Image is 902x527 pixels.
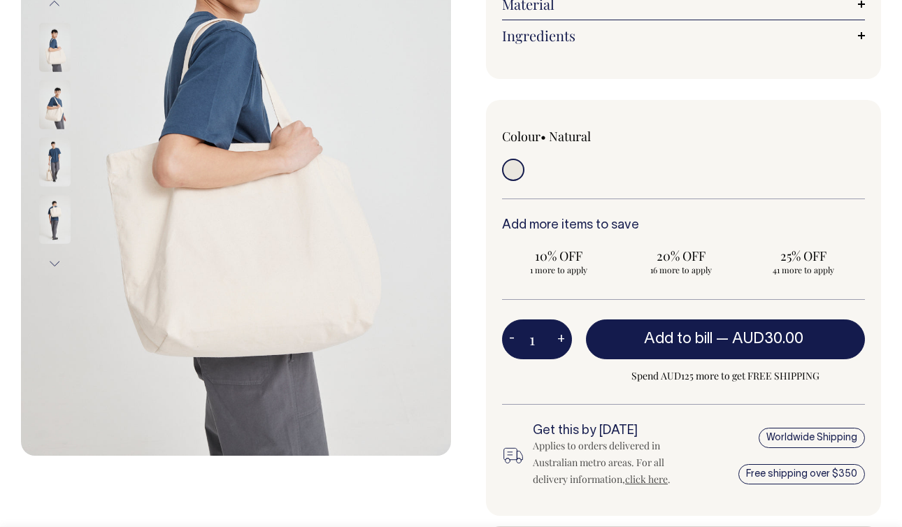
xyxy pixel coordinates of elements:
div: Applies to orders delivered in Australian metro areas. For all delivery information, . [533,438,699,488]
span: 25% OFF [754,247,854,264]
span: Add to bill [644,332,713,346]
div: Colour [502,128,647,145]
span: 10% OFF [509,247,609,264]
span: 16 more to apply [631,264,731,275]
h6: Get this by [DATE] [533,424,699,438]
span: • [541,128,546,145]
button: Add to bill —AUD30.00 [586,319,865,359]
img: natural [39,138,71,187]
button: + [550,326,572,354]
span: 41 more to apply [754,264,854,275]
button: - [502,326,522,354]
a: click here [625,472,668,486]
img: natural [39,23,71,72]
span: AUD30.00 [732,332,803,346]
span: — [716,332,807,346]
span: Spend AUD125 more to get FREE SHIPPING [586,368,865,384]
input: 20% OFF 16 more to apply [624,243,738,280]
input: 10% OFF 1 more to apply [502,243,616,280]
span: 20% OFF [631,247,731,264]
h6: Add more items to save [502,219,865,233]
button: Next [44,248,65,280]
label: Natural [549,128,591,145]
input: 25% OFF 41 more to apply [747,243,861,280]
img: natural [39,195,71,244]
img: natural [39,80,71,129]
span: 1 more to apply [509,264,609,275]
a: Ingredients [502,27,865,44]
